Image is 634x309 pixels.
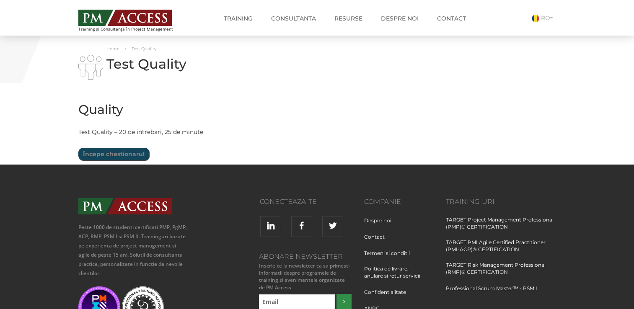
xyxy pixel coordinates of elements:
[201,198,317,206] h3: Conecteaza-te
[257,253,352,260] h3: Abonare Newsletter
[328,10,369,27] a: Resurse
[532,15,539,22] img: Romana
[78,27,189,31] span: Training și Consultanță în Project Management
[364,198,433,206] h3: Companie
[78,148,149,160] input: Începe chestionarul
[78,198,172,214] img: PMAccess
[446,216,556,239] a: TARGET Project Management Professional (PMP)® CERTIFICATION
[217,10,259,27] a: Training
[78,7,189,31] a: Training și Consultanță în Project Management
[132,46,156,51] span: Test Quality
[446,239,556,261] a: TARGET PMI Agile Certified Practitioner (PMI-ACP)® CERTIFICATION
[364,288,412,304] a: Confidentialitate
[364,217,398,232] a: Despre noi
[257,262,352,291] small: Inscrie-te la newsletter ca sa primesti informatii despre programele de training si evenimentele ...
[78,10,172,26] img: PM ACCESS - Echipa traineri si consultanti certificati PMP: Narciss Popescu, Mihai Olaru, Monica ...
[532,14,556,22] a: RO
[78,57,393,71] h1: Test Quality
[364,233,391,249] a: Contact
[364,265,433,288] a: Politica de livrare, anulare si retur servicii
[431,10,472,27] a: Contact
[78,55,103,80] img: i-02.png
[78,223,189,278] p: Peste 1000 de studenti certificati PMP, PgMP, ACP, RMP, PSM I si PSM II. Traininguri bazate pe ex...
[265,10,322,27] a: Consultanta
[78,103,393,116] h2: Quality
[78,127,393,137] p: Test Quality – 20 de intrebari, 25 de minute
[446,285,537,300] a: Professional Scrum Master™ - PSM I
[446,198,556,206] h3: Training-uri
[364,250,416,265] a: Termeni si conditii
[375,10,425,27] a: Despre noi
[106,46,119,51] a: Home
[446,261,556,284] a: TARGET Risk Management Professional (RMP)® CERTIFICATION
